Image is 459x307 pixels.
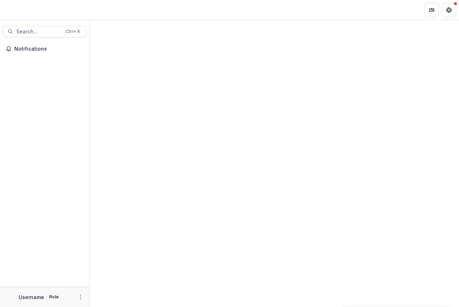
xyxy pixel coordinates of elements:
p: Role [47,294,61,300]
div: Ctrl + K [64,28,82,36]
nav: breadcrumb [93,5,123,15]
button: Partners [425,3,439,17]
button: Search... [3,26,86,37]
button: Notifications [3,43,86,55]
button: Get Help [442,3,456,17]
button: More [76,293,85,301]
span: Notifications [14,46,84,52]
p: Username [19,293,44,301]
span: Search... [16,29,61,35]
